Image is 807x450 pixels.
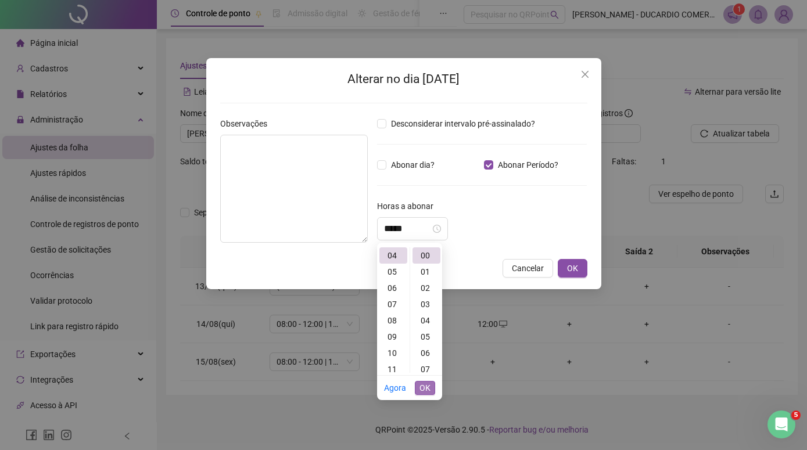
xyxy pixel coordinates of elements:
[415,381,435,395] button: OK
[220,70,587,89] h2: Alterar no dia [DATE]
[413,329,440,345] div: 05
[379,296,407,312] div: 07
[493,159,563,171] span: Abonar Período?
[379,264,407,280] div: 05
[419,381,431,394] span: OK
[558,259,587,278] button: OK
[377,200,441,213] label: Horas a abonar
[379,312,407,329] div: 08
[576,65,594,84] button: Close
[379,361,407,377] div: 11
[767,411,795,438] iframe: Intercom live chat
[379,345,407,361] div: 10
[512,262,544,275] span: Cancelar
[379,247,407,264] div: 04
[386,159,439,171] span: Abonar dia?
[413,312,440,329] div: 04
[384,383,406,393] a: Agora
[413,280,440,296] div: 02
[503,259,553,278] button: Cancelar
[386,117,540,130] span: Desconsiderar intervalo pré-assinalado?
[791,411,801,420] span: 5
[379,280,407,296] div: 06
[413,345,440,361] div: 06
[413,361,440,377] div: 07
[413,296,440,312] div: 03
[567,262,578,275] span: OK
[220,117,275,130] label: Observações
[413,264,440,280] div: 01
[413,247,440,264] div: 00
[379,329,407,345] div: 09
[580,70,590,79] span: close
